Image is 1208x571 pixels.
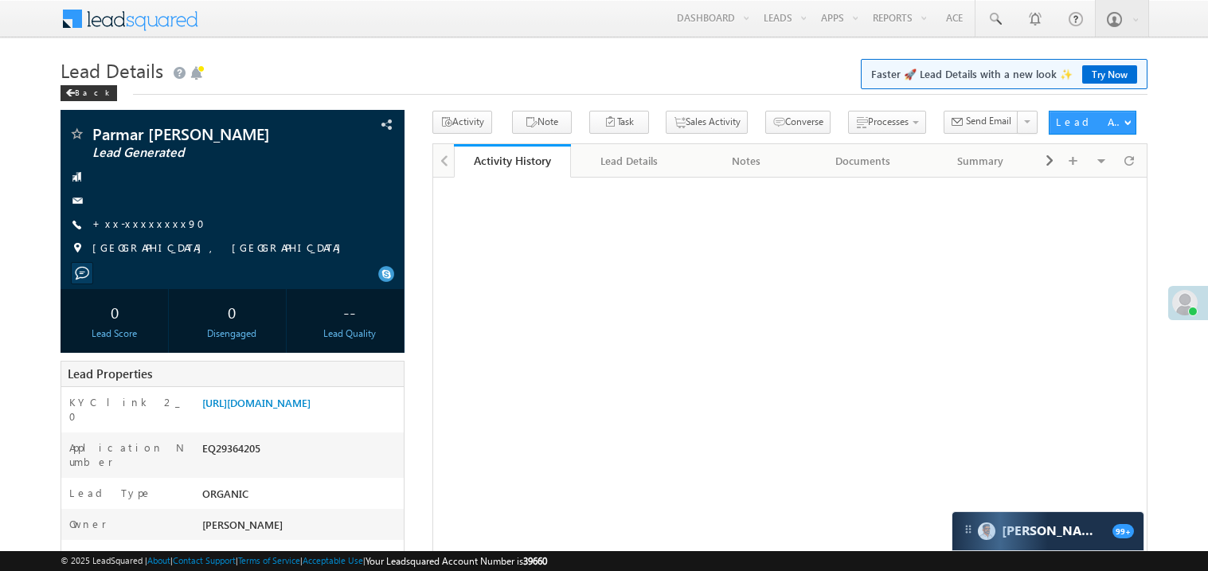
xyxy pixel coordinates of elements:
[173,555,236,565] a: Contact Support
[69,440,186,469] label: Application Number
[69,395,186,424] label: KYC link 2_0
[666,111,748,134] button: Sales Activity
[198,440,404,463] div: EQ29364205
[966,114,1011,128] span: Send Email
[922,144,1039,178] a: Summary
[1049,111,1136,135] button: Lead Actions
[147,555,170,565] a: About
[182,327,282,341] div: Disengaged
[868,115,909,127] span: Processes
[584,151,674,170] div: Lead Details
[61,553,547,569] span: © 2025 LeadSquared | | | | |
[68,366,152,381] span: Lead Properties
[61,85,117,101] div: Back
[952,511,1144,551] div: carter-dragCarter[PERSON_NAME]99+
[366,555,547,567] span: Your Leadsquared Account Number is
[92,241,349,256] span: [GEOGRAPHIC_DATA], [GEOGRAPHIC_DATA]
[688,144,805,178] a: Notes
[303,555,363,565] a: Acceptable Use
[61,57,163,83] span: Lead Details
[65,297,165,327] div: 0
[512,111,572,134] button: Note
[202,396,311,409] a: [URL][DOMAIN_NAME]
[61,84,125,98] a: Back
[818,151,908,170] div: Documents
[69,486,152,500] label: Lead Type
[202,518,283,531] span: [PERSON_NAME]
[805,144,922,178] a: Documents
[198,486,404,508] div: ORGANIC
[69,517,107,531] label: Owner
[238,555,300,565] a: Terms of Service
[65,327,165,341] div: Lead Score
[765,111,831,134] button: Converse
[701,151,791,170] div: Notes
[935,151,1025,170] div: Summary
[466,153,559,168] div: Activity History
[589,111,649,134] button: Task
[92,145,306,161] span: Lead Generated
[848,111,926,134] button: Processes
[1056,115,1124,129] div: Lead Actions
[454,144,571,178] a: Activity History
[1082,65,1137,84] a: Try Now
[299,297,400,327] div: --
[182,297,282,327] div: 0
[571,144,688,178] a: Lead Details
[523,555,547,567] span: 39660
[1112,524,1134,538] span: 99+
[299,327,400,341] div: Lead Quality
[92,217,214,230] a: +xx-xxxxxxxx90
[871,66,1137,82] span: Faster 🚀 Lead Details with a new look ✨
[92,126,306,142] span: Parmar [PERSON_NAME]
[432,111,492,134] button: Activity
[944,111,1018,134] button: Send Email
